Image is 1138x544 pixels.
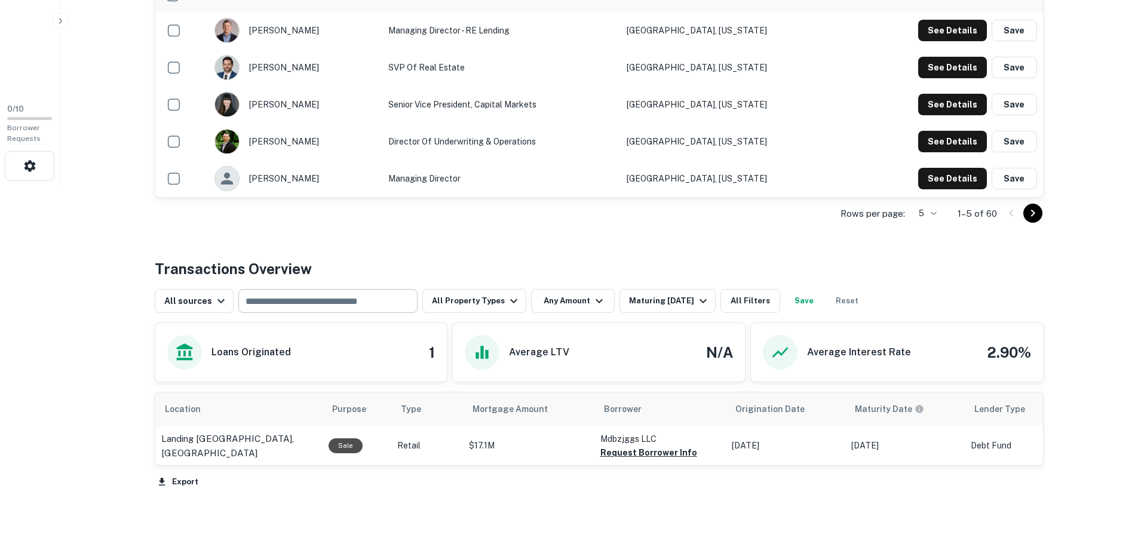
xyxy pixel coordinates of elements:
td: [GEOGRAPHIC_DATA], [US_STATE] [621,49,848,86]
button: Save your search to get updates of matches that match your search criteria. [785,289,823,313]
h6: Maturity Date [855,402,912,416]
p: Mdbzjggs LLC [600,432,720,445]
button: All Filters [720,289,780,313]
div: [PERSON_NAME] [214,92,376,117]
button: See Details [918,131,987,152]
button: Reset [828,289,866,313]
button: See Details [918,20,987,41]
span: 0 / 10 [7,105,24,113]
p: Rows per page: [841,207,905,221]
div: All sources [164,294,228,308]
th: Origination Date [726,392,845,426]
div: Maturity dates displayed may be estimated. Please contact the lender for the most accurate maturi... [855,402,924,416]
button: Go to next page [1023,204,1042,223]
div: scrollable content [155,392,1043,465]
span: Location [165,402,216,416]
td: [GEOGRAPHIC_DATA], [US_STATE] [621,160,848,197]
th: Lender Type [965,392,1072,426]
th: Location [155,392,323,426]
td: [GEOGRAPHIC_DATA], [US_STATE] [621,12,848,49]
div: [PERSON_NAME] [214,55,376,80]
button: Export [155,473,201,491]
th: Type [391,392,463,426]
iframe: Chat Widget [1078,448,1138,506]
td: [GEOGRAPHIC_DATA], [US_STATE] [621,123,848,160]
img: 1718748977568 [215,130,239,153]
div: [PERSON_NAME] [214,166,376,191]
td: [GEOGRAPHIC_DATA], [US_STATE] [621,86,848,123]
button: All Property Types [422,289,526,313]
p: Debt Fund [971,439,1066,452]
div: Sale [329,438,363,453]
th: Mortgage Amount [463,392,594,426]
div: [PERSON_NAME] [214,129,376,154]
button: See Details [918,94,987,115]
button: See Details [918,57,987,78]
h4: 1 [429,342,435,363]
td: Managing Director - RE Lending [382,12,621,49]
a: Landing [GEOGRAPHIC_DATA], [GEOGRAPHIC_DATA] [161,432,317,460]
img: 1516800118524 [215,19,239,42]
span: Maturity dates displayed may be estimated. Please contact the lender for the most accurate maturi... [855,402,940,416]
td: SVP of Real Estate [382,49,621,86]
div: [PERSON_NAME] [214,18,376,43]
span: Borrower [604,402,642,416]
span: Lender Type [974,402,1025,416]
h4: 2.90% [987,342,1031,363]
h6: Loans Originated [211,345,291,359]
button: All sources [155,289,234,313]
button: Save [992,94,1037,115]
button: Request Borrower Info [600,445,697,460]
div: Maturing [DATE] [629,294,710,308]
p: 1–5 of 60 [958,207,997,221]
p: $17.1M [469,439,588,452]
div: 5 [910,205,938,222]
button: Save [992,20,1037,41]
td: Senior Vice President, Capital Markets [382,86,621,123]
button: Maturing [DATE] [619,289,716,313]
span: Borrower Requests [7,124,41,143]
h6: Average Interest Rate [807,345,911,359]
th: Purpose [323,392,391,426]
p: [DATE] [851,439,959,452]
span: Type [401,402,437,416]
p: Retail [397,439,457,452]
p: [DATE] [732,439,839,452]
h4: Transactions Overview [155,258,312,279]
td: Managing Director [382,160,621,197]
button: Save [992,168,1037,189]
th: Borrower [594,392,726,426]
h6: Average LTV [509,345,569,359]
button: See Details [918,168,987,189]
span: Origination Date [735,402,820,416]
img: 1528484596268 [215,93,239,116]
span: Mortgage Amount [473,402,563,416]
td: Director of Underwriting & Operations [382,123,621,160]
th: Maturity dates displayed may be estimated. Please contact the lender for the most accurate maturi... [845,392,965,426]
h4: N/A [706,342,733,363]
button: Save [992,57,1037,78]
button: Save [992,131,1037,152]
span: Purpose [332,402,382,416]
img: 1651852947502 [215,56,239,79]
button: Any Amount [531,289,615,313]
